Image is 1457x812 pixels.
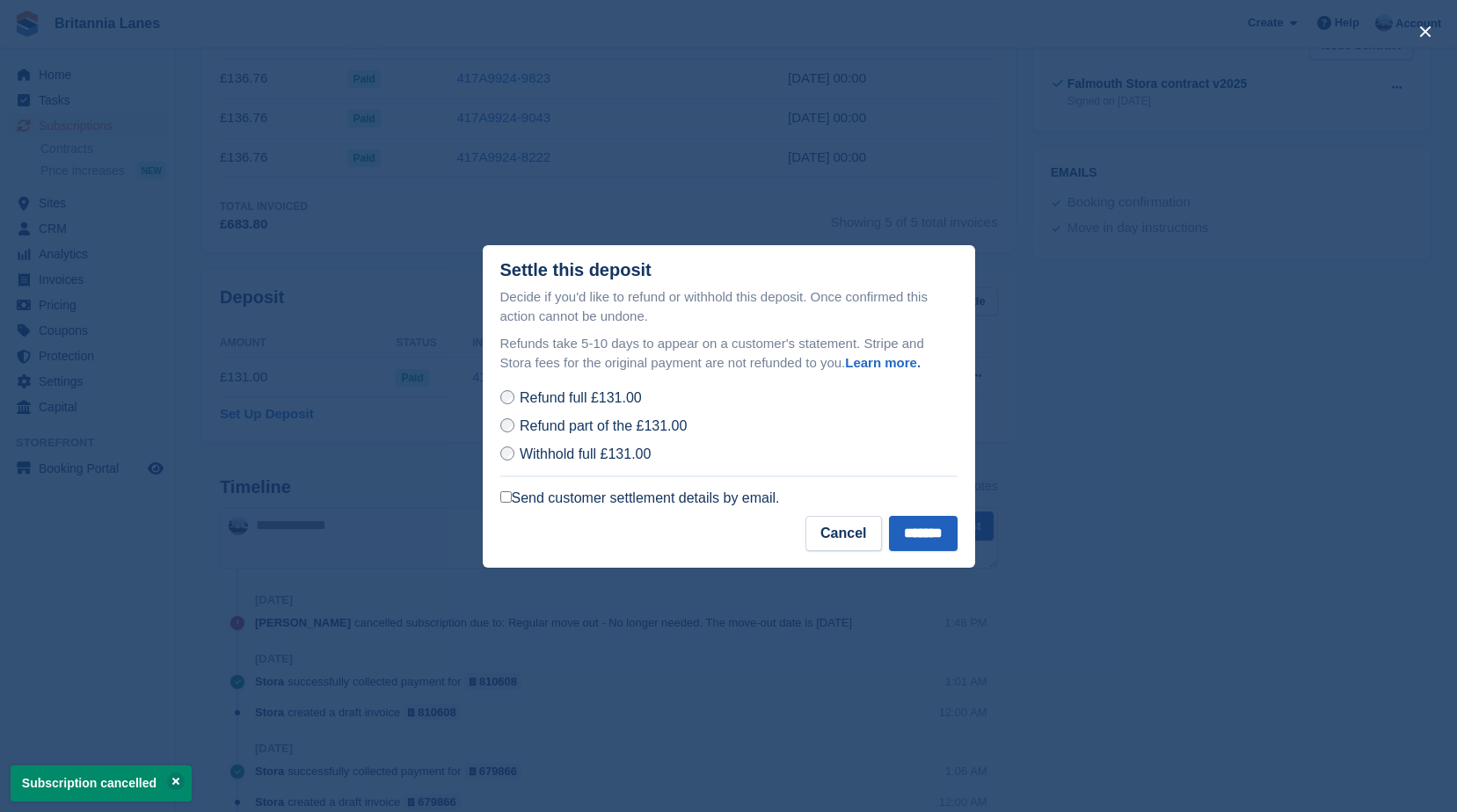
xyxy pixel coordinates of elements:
p: Decide if you'd like to refund or withhold this deposit. Once confirmed this action cannot be und... [500,287,958,327]
input: Send customer settlement details by email. [500,491,512,503]
input: Withhold full £131.00 [500,446,514,460]
span: Withhold full £131.00 [520,446,651,461]
span: Refund part of the £131.00 [520,418,687,433]
button: close [1411,18,1439,46]
span: Refund full £131.00 [520,390,642,405]
a: Learn more. [845,355,921,370]
div: Settle this deposit [500,260,652,280]
input: Refund part of the £131.00 [500,418,514,432]
input: Refund full £131.00 [500,390,514,404]
p: Refunds take 5-10 days to appear on a customer's statement. Stripe and Stora fees for the origina... [500,334,958,373]
button: Cancel [805,516,881,551]
p: Subscription cancelled [11,765,192,801]
label: Send customer settlement details by email. [500,489,780,507]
